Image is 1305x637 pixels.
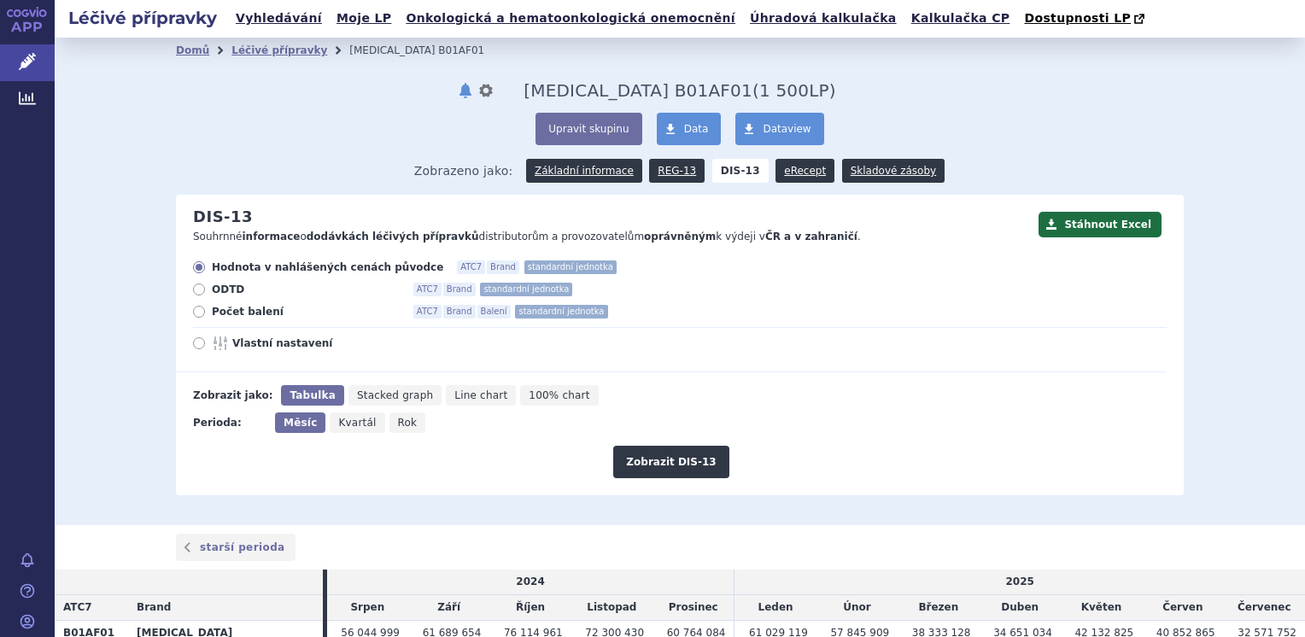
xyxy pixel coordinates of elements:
[55,6,231,30] h2: Léčivé přípravky
[745,7,902,30] a: Úhradová kalkulačka
[906,7,1015,30] a: Kalkulačka CP
[765,231,857,243] strong: ČR a v zahraničí
[137,601,171,613] span: Brand
[408,595,489,621] td: Září
[763,123,811,135] span: Dataview
[327,595,408,621] td: Srpen
[712,159,769,183] strong: DIS-13
[231,44,327,56] a: Léčivé přípravky
[193,412,266,433] div: Perioda:
[816,595,898,621] td: Únor
[338,417,376,429] span: Kvartál
[529,389,589,401] span: 100% chart
[398,417,418,429] span: Rok
[898,595,979,621] td: Březen
[487,260,519,274] span: Brand
[212,260,443,274] span: Hodnota v nahlášených cenách původce
[331,7,396,30] a: Moje LP
[357,389,433,401] span: Stacked graph
[414,159,513,183] span: Zobrazeno jako:
[231,7,327,30] a: Vyhledávání
[524,260,617,274] span: standardní jednotka
[243,231,301,243] strong: informace
[980,595,1061,621] td: Duben
[657,113,722,145] a: Data
[644,231,716,243] strong: oprávněným
[775,159,834,183] a: eRecept
[327,570,734,594] td: 2024
[1061,595,1142,621] td: Květen
[193,385,272,406] div: Zobrazit jako:
[457,80,474,101] button: notifikace
[759,80,809,101] span: 1 500
[232,336,420,350] span: Vlastní nastavení
[477,305,511,318] span: Balení
[454,389,507,401] span: Line chart
[526,159,642,183] a: Základní informace
[477,80,494,101] button: nastavení
[63,601,92,613] span: ATC7
[290,389,335,401] span: Tabulka
[457,260,485,274] span: ATC7
[571,595,652,621] td: Listopad
[443,305,476,318] span: Brand
[212,305,400,318] span: Počet balení
[176,534,296,561] a: starší perioda
[349,38,506,63] li: Rivaroxaban B01AF01
[307,231,479,243] strong: dodávkách léčivých přípravků
[842,159,945,183] a: Skladové zásoby
[176,44,209,56] a: Domů
[413,283,442,296] span: ATC7
[1019,7,1153,31] a: Dostupnosti LP
[1024,11,1131,25] span: Dostupnosti LP
[193,230,1030,244] p: Souhrnné o distributorům a provozovatelům k výdeji v .
[524,80,752,101] span: Rivaroxaban B01AF01
[284,417,317,429] span: Měsíc
[401,7,740,30] a: Onkologická a hematoonkologická onemocnění
[1142,595,1223,621] td: Červen
[652,595,734,621] td: Prosinec
[684,123,709,135] span: Data
[1224,595,1305,621] td: Červenec
[735,113,823,145] a: Dataview
[1039,212,1162,237] button: Stáhnout Excel
[734,595,816,621] td: Leden
[480,283,572,296] span: standardní jednotka
[413,305,442,318] span: ATC7
[535,113,641,145] button: Upravit skupinu
[193,207,253,226] h2: DIS-13
[443,283,476,296] span: Brand
[649,159,705,183] a: REG-13
[212,283,400,296] span: ODTD
[515,305,607,318] span: standardní jednotka
[489,595,571,621] td: Říjen
[734,570,1305,594] td: 2025
[752,80,836,101] span: ( LP)
[613,446,729,478] button: Zobrazit DIS-13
